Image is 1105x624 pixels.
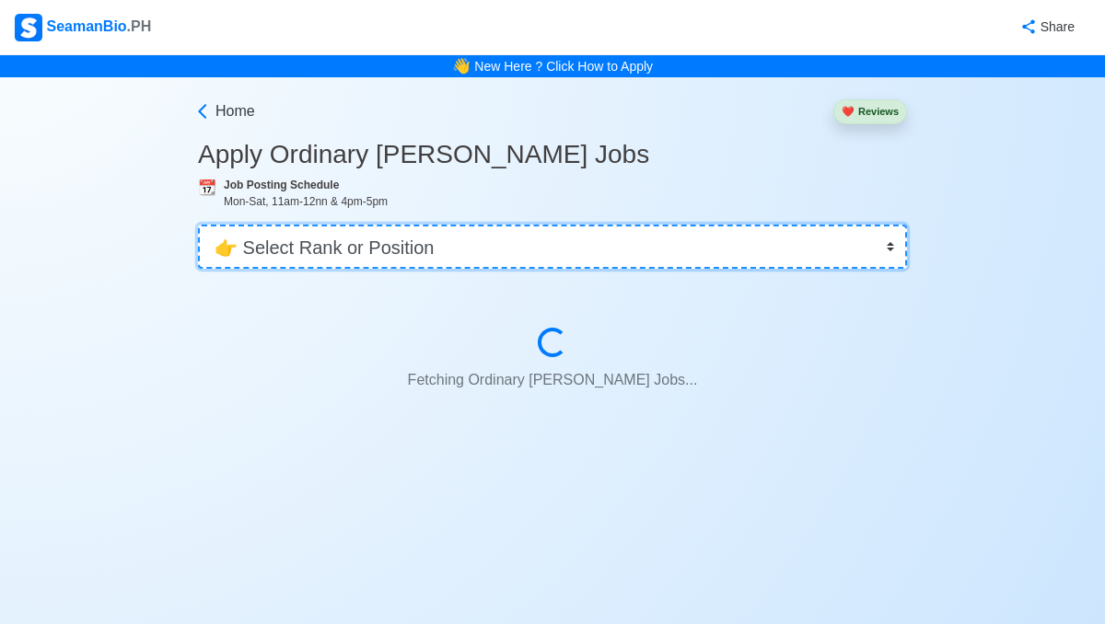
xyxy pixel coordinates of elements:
[842,106,855,117] span: heart
[224,193,907,210] div: Mon-Sat, 11am-12nn & 4pm-5pm
[1002,9,1090,45] button: Share
[833,99,907,124] button: heartReviews
[242,362,863,399] p: Fetching Ordinary [PERSON_NAME] Jobs...
[215,100,255,122] span: Home
[193,100,255,122] a: Home
[198,179,216,195] span: calendar
[15,14,151,41] div: SeamanBio
[198,139,907,170] h3: Apply Ordinary [PERSON_NAME] Jobs
[127,18,152,34] span: .PH
[448,52,475,80] span: bell
[15,14,42,41] img: Logo
[474,59,653,74] a: New Here ? Click How to Apply
[224,179,339,191] b: Job Posting Schedule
